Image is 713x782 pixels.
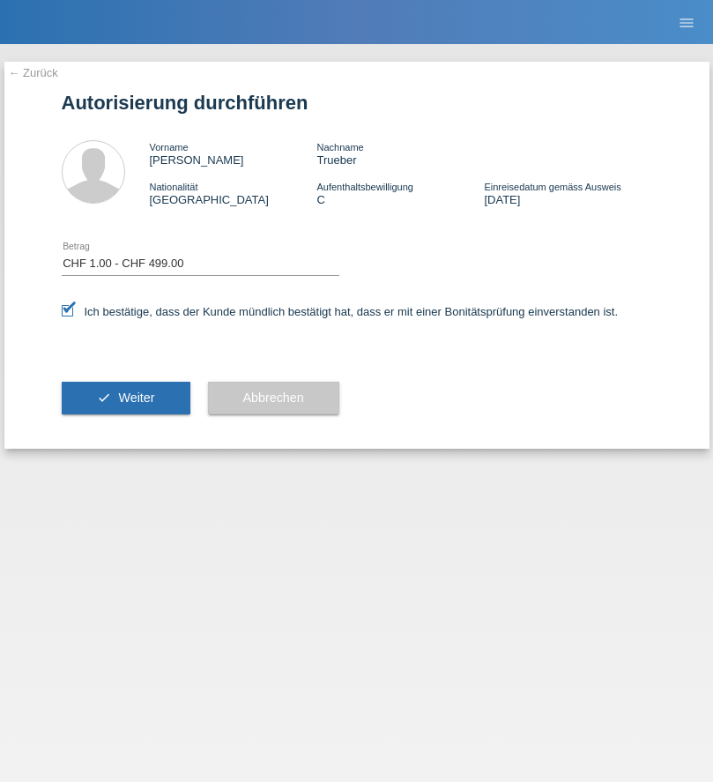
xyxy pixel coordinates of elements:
[62,382,190,415] button: check Weiter
[678,14,695,32] i: menu
[150,140,317,167] div: [PERSON_NAME]
[484,182,620,192] span: Einreisedatum gemäss Ausweis
[484,180,651,206] div: [DATE]
[62,92,652,114] h1: Autorisierung durchführen
[243,391,304,405] span: Abbrechen
[118,391,154,405] span: Weiter
[316,180,484,206] div: C
[62,305,619,318] label: Ich bestätige, dass der Kunde mündlich bestätigt hat, dass er mit einer Bonitätsprüfung einversta...
[150,180,317,206] div: [GEOGRAPHIC_DATA]
[316,142,363,153] span: Nachname
[150,142,189,153] span: Vorname
[669,17,704,27] a: menu
[97,391,111,405] i: check
[208,382,339,415] button: Abbrechen
[316,140,484,167] div: Trueber
[316,182,412,192] span: Aufenthaltsbewilligung
[9,66,58,79] a: ← Zurück
[150,182,198,192] span: Nationalität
